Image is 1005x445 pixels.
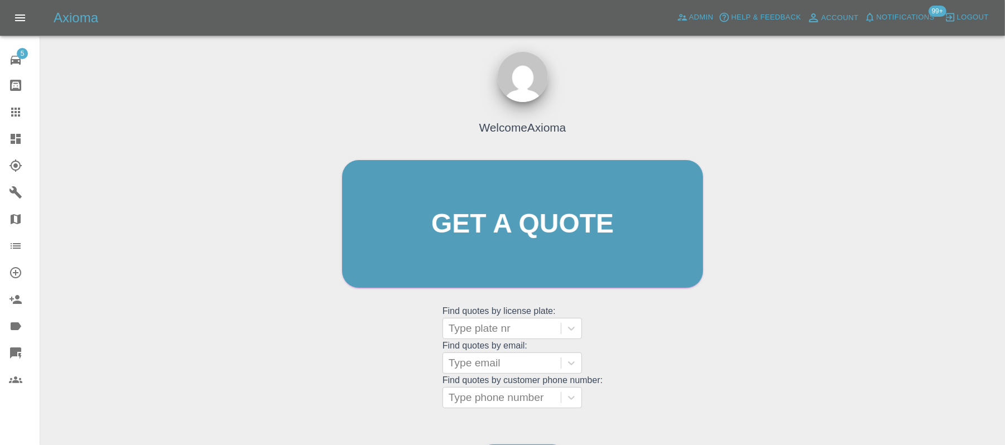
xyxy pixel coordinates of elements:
span: Notifications [877,11,935,24]
grid: Find quotes by license plate: [443,306,603,339]
span: Help & Feedback [731,11,801,24]
span: Account [821,12,859,25]
button: Help & Feedback [716,9,804,26]
button: Open drawer [7,4,33,31]
img: ... [498,52,548,102]
h5: Axioma [54,9,98,27]
span: Admin [689,11,714,24]
grid: Find quotes by customer phone number: [443,375,603,408]
a: Admin [674,9,717,26]
button: Notifications [862,9,937,26]
grid: Find quotes by email: [443,341,603,374]
span: 99+ [929,6,946,17]
a: Account [804,9,862,27]
span: Logout [957,11,989,24]
a: Get a quote [342,160,703,288]
button: Logout [942,9,992,26]
h4: Welcome Axioma [479,119,566,136]
span: 5 [17,48,28,59]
